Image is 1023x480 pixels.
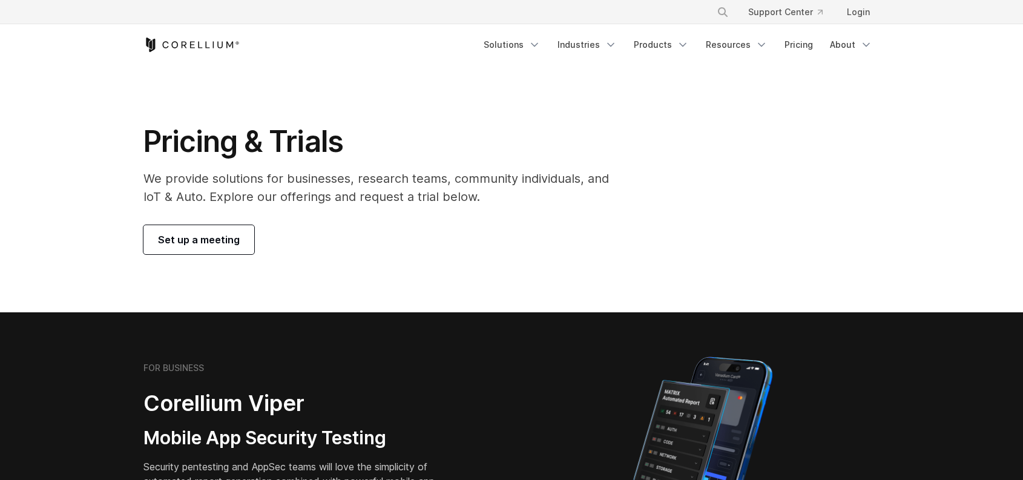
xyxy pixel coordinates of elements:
a: About [823,34,880,56]
a: Industries [550,34,624,56]
a: Corellium Home [143,38,240,52]
a: Set up a meeting [143,225,254,254]
p: We provide solutions for businesses, research teams, community individuals, and IoT & Auto. Explo... [143,169,626,206]
h1: Pricing & Trials [143,123,626,160]
h2: Corellium Viper [143,390,453,417]
a: Login [837,1,880,23]
h6: FOR BUSINESS [143,363,204,373]
h3: Mobile App Security Testing [143,427,453,450]
a: Solutions [476,34,548,56]
div: Navigation Menu [476,34,880,56]
div: Navigation Menu [702,1,880,23]
a: Support Center [738,1,832,23]
button: Search [712,1,734,23]
a: Resources [699,34,775,56]
a: Pricing [777,34,820,56]
span: Set up a meeting [158,232,240,247]
a: Products [627,34,696,56]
